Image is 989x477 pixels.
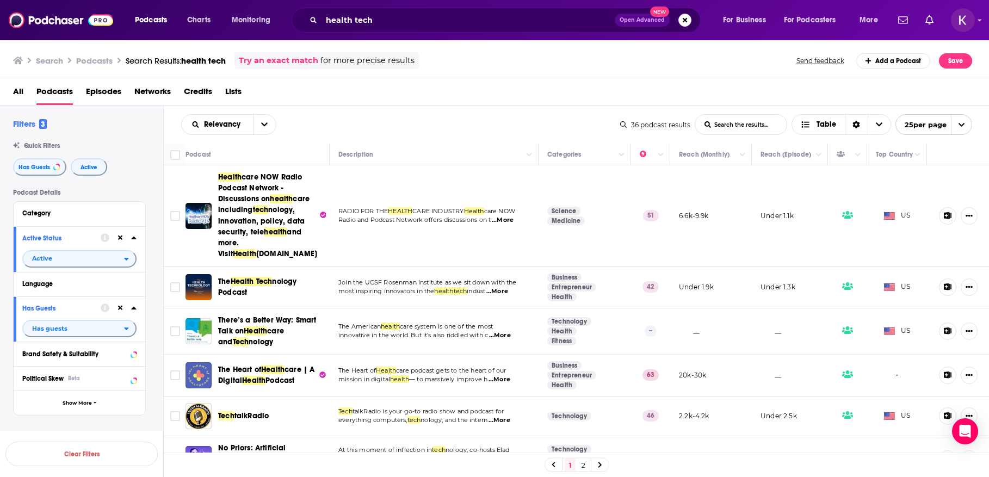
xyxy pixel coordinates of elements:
[547,327,577,336] a: Health
[645,325,657,336] p: --
[486,287,508,296] span: ...More
[265,376,294,385] span: Podcast
[884,210,911,221] span: US
[322,11,615,29] input: Search podcasts, credits, & more...
[24,142,60,150] span: Quick Filters
[18,164,50,170] span: Has Guests
[817,121,836,128] span: Table
[761,211,794,220] p: Under 1.1k
[218,411,234,420] span: Tech
[338,446,432,454] span: At this moment of inflection in
[547,216,585,225] a: Medicine
[126,55,226,66] a: Search Results:health tech
[186,403,212,429] img: TechtalkRadio
[884,326,911,337] span: US
[22,375,64,382] span: Political Skew
[679,148,730,161] div: Reach (Monthly)
[640,148,655,161] div: Power Score
[489,416,510,425] span: ...More
[492,216,514,225] span: ...More
[86,83,121,105] a: Episodes
[320,54,415,67] span: for more precise results
[895,369,899,381] span: -
[679,211,709,220] p: 6.6k-9.9k
[218,277,231,286] span: The
[218,172,326,259] a: Healthcare NOW Radio Podcast Network - Discussions onhealthcare includingtechnology, innovation, ...
[852,11,892,29] button: open menu
[22,209,129,217] div: Category
[951,8,975,32] button: Show profile menu
[547,317,591,326] a: Technology
[921,11,938,29] a: Show notifications dropdown
[523,148,536,162] button: Column Actions
[761,326,781,336] p: __
[856,53,931,69] a: Add a Podcast
[884,282,911,293] span: US
[36,83,73,105] span: Podcasts
[961,323,978,340] button: Show More Button
[22,305,94,312] div: Has Guests
[578,459,589,472] a: 2
[396,367,506,374] span: care podcast gets to the heart of our
[22,234,94,242] div: Active Status
[381,323,400,330] span: health
[407,416,421,424] span: tech
[22,346,137,360] button: Brand Safety & Suitability
[952,418,978,444] div: Open Intercom Messenger
[715,11,780,29] button: open menu
[409,375,487,383] span: — to massively improve h
[218,364,326,386] a: The Heart ofHealthcare | A DigitalHealthPodcast
[547,273,582,282] a: Business
[184,83,212,105] a: Credits
[876,148,913,161] div: Top Country
[338,207,388,215] span: RADIO FOR THE
[851,148,864,162] button: Column Actions
[218,365,261,374] span: The Heart of
[232,13,270,28] span: Monitoring
[761,282,795,292] p: Under 1.3k
[338,331,488,339] span: innovative in the world. But it’s also riddled with c
[547,207,580,215] a: Science
[547,293,577,301] a: Health
[446,446,510,454] span: nology, co-hosts Elad
[186,203,212,229] a: Healthcare NOW Radio Podcast Network - Discussions on healthcare including technology, innovation...
[181,55,226,66] span: health tech
[547,337,576,345] a: Fitness
[911,148,924,162] button: Column Actions
[244,326,267,336] span: Health
[792,114,891,135] h2: Choose View
[182,121,253,128] button: open menu
[547,412,591,420] a: Technology
[127,11,181,29] button: open menu
[432,446,446,454] span: tech
[22,250,137,268] button: open menu
[233,337,249,346] span: Tech
[186,362,212,388] img: The Heart of Healthcare | A Digital Health Podcast
[5,442,158,466] button: Clear Filters
[134,83,171,105] a: Networks
[81,164,97,170] span: Active
[338,407,353,415] span: Tech
[22,350,127,358] div: Brand Safety & Suitability
[218,315,317,336] span: There’s a Better Way: Smart Talk on
[218,205,305,236] span: nology, innovation, policy, data security, tele
[126,55,226,66] div: Search Results:
[761,370,781,380] p: __
[642,369,659,380] p: 63
[13,83,23,105] span: All
[224,11,285,29] button: open menu
[302,8,711,33] div: Search podcasts, credits, & more...
[233,249,256,258] span: Health
[679,370,706,380] p: 20k-30k
[22,231,101,245] button: Active Status
[218,277,296,297] span: nology Podcast
[170,370,180,380] span: Toggle select row
[895,114,972,135] button: open menu
[620,17,665,23] span: Open Advanced
[961,407,978,425] button: Show More Button
[837,148,852,161] div: Has Guests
